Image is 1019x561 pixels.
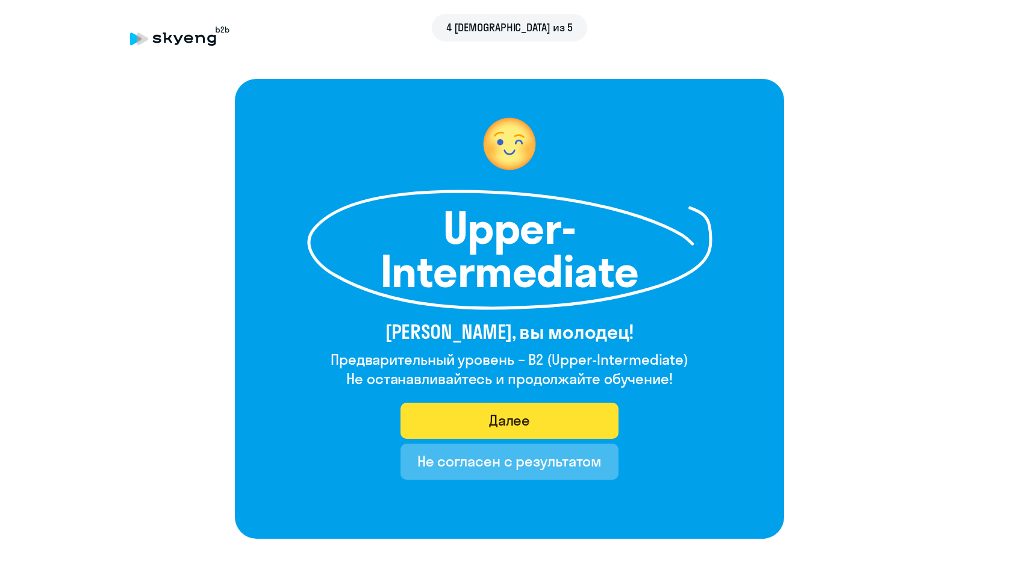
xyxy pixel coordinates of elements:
[331,350,688,369] h4: Предварительный уровень – B2 (Upper-Intermediate)
[371,206,648,293] h1: Upper-Intermediate
[417,451,602,471] div: Не согласен с результатом
[331,369,688,388] h4: Не останавливайтесь и продолжайте обучение!
[400,444,619,480] button: Не согласен с результатом
[473,108,546,180] img: level
[331,320,688,344] h3: [PERSON_NAME], вы молодец!
[400,403,619,439] button: Далее
[489,411,531,430] div: Далее
[446,20,573,36] span: 4 [DEMOGRAPHIC_DATA] из 5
